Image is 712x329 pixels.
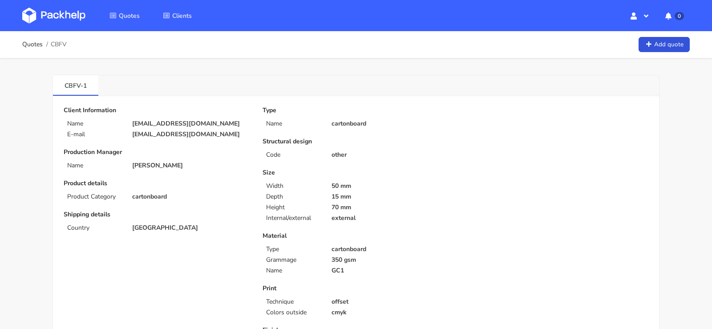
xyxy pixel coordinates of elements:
[67,162,121,169] p: Name
[332,256,449,264] p: 350 gsm
[64,180,250,187] p: Product details
[263,107,449,114] p: Type
[332,151,449,158] p: other
[67,193,121,200] p: Product Category
[132,224,250,232] p: [GEOGRAPHIC_DATA]
[67,131,121,138] p: E-mail
[332,246,449,253] p: cartonboard
[51,41,67,48] span: CBFV
[64,107,250,114] p: Client Information
[675,12,684,20] span: 0
[67,120,121,127] p: Name
[332,309,449,316] p: cmyk
[332,183,449,190] p: 50 mm
[22,36,67,53] nav: breadcrumb
[639,37,690,53] a: Add quote
[266,267,320,274] p: Name
[263,138,449,145] p: Structural design
[263,169,449,176] p: Size
[332,120,449,127] p: cartonboard
[332,298,449,305] p: offset
[132,162,250,169] p: [PERSON_NAME]
[132,131,250,138] p: [EMAIL_ADDRESS][DOMAIN_NAME]
[266,256,320,264] p: Grammage
[53,75,98,95] a: CBFV-1
[22,8,85,24] img: Dashboard
[22,41,43,48] a: Quotes
[266,120,320,127] p: Name
[263,285,449,292] p: Print
[266,183,320,190] p: Width
[266,309,320,316] p: Colors outside
[64,211,250,218] p: Shipping details
[266,151,320,158] p: Code
[263,232,449,240] p: Material
[132,120,250,127] p: [EMAIL_ADDRESS][DOMAIN_NAME]
[266,298,320,305] p: Technique
[172,12,192,20] span: Clients
[658,8,690,24] button: 0
[64,149,250,156] p: Production Manager
[152,8,202,24] a: Clients
[332,204,449,211] p: 70 mm
[67,224,121,232] p: Country
[266,204,320,211] p: Height
[266,246,320,253] p: Type
[266,193,320,200] p: Depth
[99,8,150,24] a: Quotes
[266,215,320,222] p: Internal/external
[332,267,449,274] p: GC1
[132,193,250,200] p: cartonboard
[119,12,140,20] span: Quotes
[332,215,449,222] p: external
[332,193,449,200] p: 15 mm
